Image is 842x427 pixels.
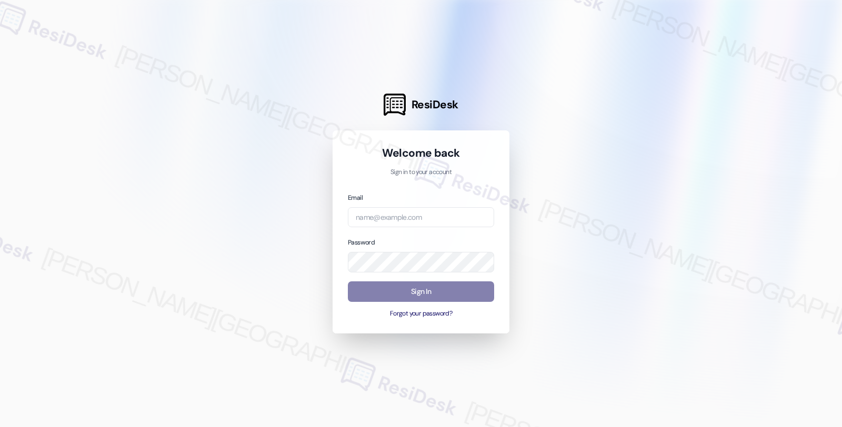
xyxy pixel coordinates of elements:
[348,309,494,319] button: Forgot your password?
[348,207,494,228] input: name@example.com
[348,168,494,177] p: Sign in to your account
[412,97,458,112] span: ResiDesk
[384,94,406,116] img: ResiDesk Logo
[348,146,494,160] h1: Welcome back
[348,281,494,302] button: Sign In
[348,238,375,247] label: Password
[348,194,363,202] label: Email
